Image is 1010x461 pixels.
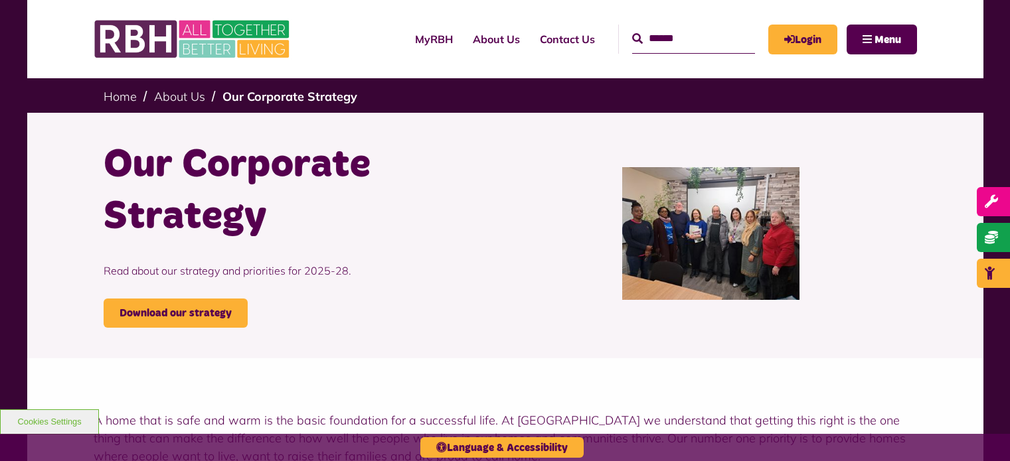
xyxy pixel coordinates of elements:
img: RBH [94,13,293,65]
p: Read about our strategy and priorities for 2025-28. [104,243,495,298]
a: About Us [154,89,205,104]
a: MyRBH [768,25,837,54]
a: MyRBH [405,21,463,57]
a: Download our strategy [104,298,248,328]
a: Our Corporate Strategy [222,89,357,104]
a: Contact Us [530,21,605,57]
h1: Our Corporate Strategy [104,139,495,243]
button: Navigation [847,25,917,54]
iframe: Netcall Web Assistant for live chat [950,401,1010,461]
span: Menu [875,34,901,45]
a: About Us [463,21,530,57]
img: P15 Communities [622,167,800,300]
button: Language & Accessibility [420,437,584,458]
a: Home [104,89,137,104]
